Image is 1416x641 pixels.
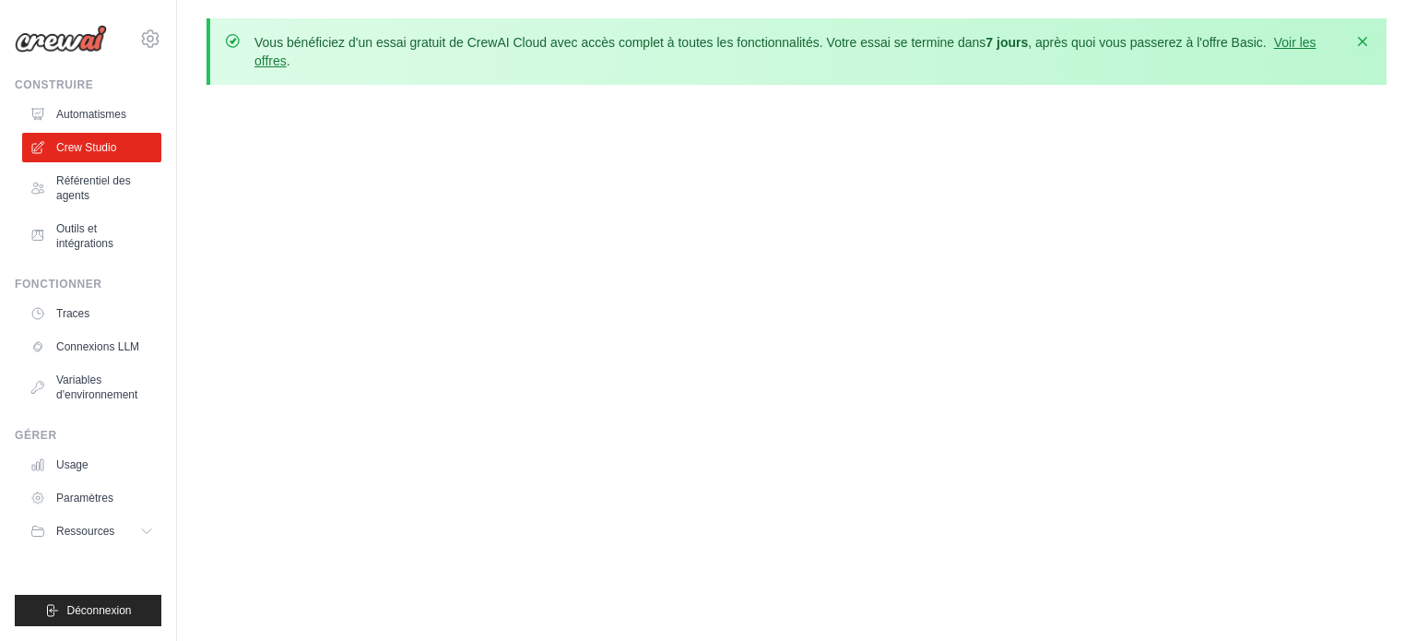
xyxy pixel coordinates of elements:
[56,307,89,320] font: Traces
[56,458,88,471] font: Usage
[56,222,113,250] font: Outils et intégrations
[66,604,131,617] font: Déconnexion
[22,450,161,480] a: Usage
[22,365,161,410] a: Variables d'environnement
[22,332,161,362] a: Connexions LLM
[15,595,161,626] button: Déconnexion
[15,25,107,53] img: Logo
[22,100,161,129] a: Automatismes
[254,35,985,50] font: Vous bénéficiez d'un essai gratuit de CrewAI Cloud avec accès complet à toutes les fonctionnalité...
[56,525,114,538] font: Ressources
[1028,35,1266,50] font: , après quoi vous passerez à l'offre Basic.
[56,374,137,401] font: Variables d'environnement
[22,166,161,210] a: Référentiel des agents
[56,141,116,154] font: Crew Studio
[56,108,126,121] font: Automatismes
[15,429,57,442] font: Gérer
[56,340,139,353] font: Connexions LLM
[22,214,161,258] a: Outils et intégrations
[22,299,161,328] a: Traces
[56,492,113,504] font: Paramètres
[287,53,290,68] font: .
[22,133,161,162] a: Crew Studio
[22,516,161,546] button: Ressources
[22,483,161,513] a: Paramètres
[15,78,93,91] font: Construire
[56,174,131,202] font: Référentiel des agents
[985,35,1028,50] font: 7 jours
[15,278,102,291] font: Fonctionner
